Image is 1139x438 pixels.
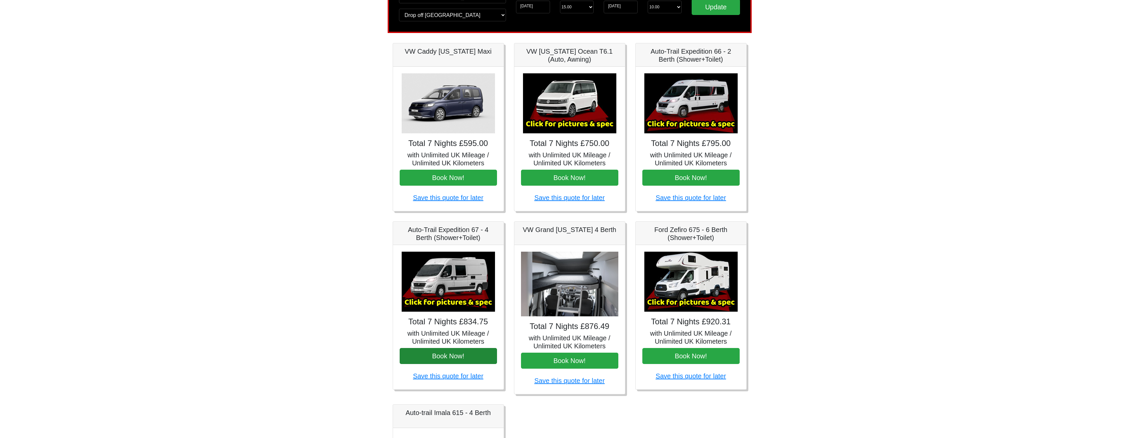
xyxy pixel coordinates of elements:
h5: with Unlimited UK Mileage / Unlimited UK Kilometers [642,151,740,167]
h5: VW Caddy [US_STATE] Maxi [400,47,497,55]
button: Book Now! [400,170,497,186]
input: Return Date [604,1,638,13]
h5: with Unlimited UK Mileage / Unlimited UK Kilometers [642,329,740,345]
h4: Total 7 Nights £795.00 [642,139,740,148]
button: Book Now! [521,170,618,186]
img: Ford Zefiro 675 - 6 Berth (Shower+Toilet) [644,252,738,312]
a: Save this quote for later [413,194,483,201]
h5: Ford Zefiro 675 - 6 Berth (Shower+Toilet) [642,226,740,242]
button: Book Now! [400,348,497,364]
h4: Total 7 Nights £595.00 [400,139,497,148]
a: Save this quote for later [413,372,483,380]
h5: with Unlimited UK Mileage / Unlimited UK Kilometers [400,151,497,167]
h4: Total 7 Nights £750.00 [521,139,618,148]
h4: Total 7 Nights £834.75 [400,317,497,327]
a: Save this quote for later [656,194,726,201]
img: Auto-Trail Expedition 66 - 2 Berth (Shower+Toilet) [644,73,738,133]
a: Save this quote for later [534,377,605,384]
h5: VW Grand [US_STATE] 4 Berth [521,226,618,234]
h5: VW [US_STATE] Ocean T6.1 (Auto, Awning) [521,47,618,63]
h5: with Unlimited UK Mileage / Unlimited UK Kilometers [400,329,497,345]
img: VW Caddy California Maxi [402,73,495,133]
h4: Total 7 Nights £920.31 [642,317,740,327]
img: VW California Ocean T6.1 (Auto, Awning) [523,73,616,133]
button: Book Now! [642,348,740,364]
h5: Auto-Trail Expedition 66 - 2 Berth (Shower+Toilet) [642,47,740,63]
img: Auto-Trail Expedition 67 - 4 Berth (Shower+Toilet) [402,252,495,312]
h5: Auto-Trail Expedition 67 - 4 Berth (Shower+Toilet) [400,226,497,242]
h5: with Unlimited UK Mileage / Unlimited UK Kilometers [521,334,618,350]
input: Start Date [516,1,550,13]
a: Save this quote for later [656,372,726,380]
button: Book Now! [521,353,618,369]
h4: Total 7 Nights £876.49 [521,322,618,331]
button: Book Now! [642,170,740,186]
img: VW Grand California 4 Berth [521,252,618,317]
h5: with Unlimited UK Mileage / Unlimited UK Kilometers [521,151,618,167]
a: Save this quote for later [534,194,605,201]
h5: Auto-trail Imala 615 - 4 Berth [400,409,497,417]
